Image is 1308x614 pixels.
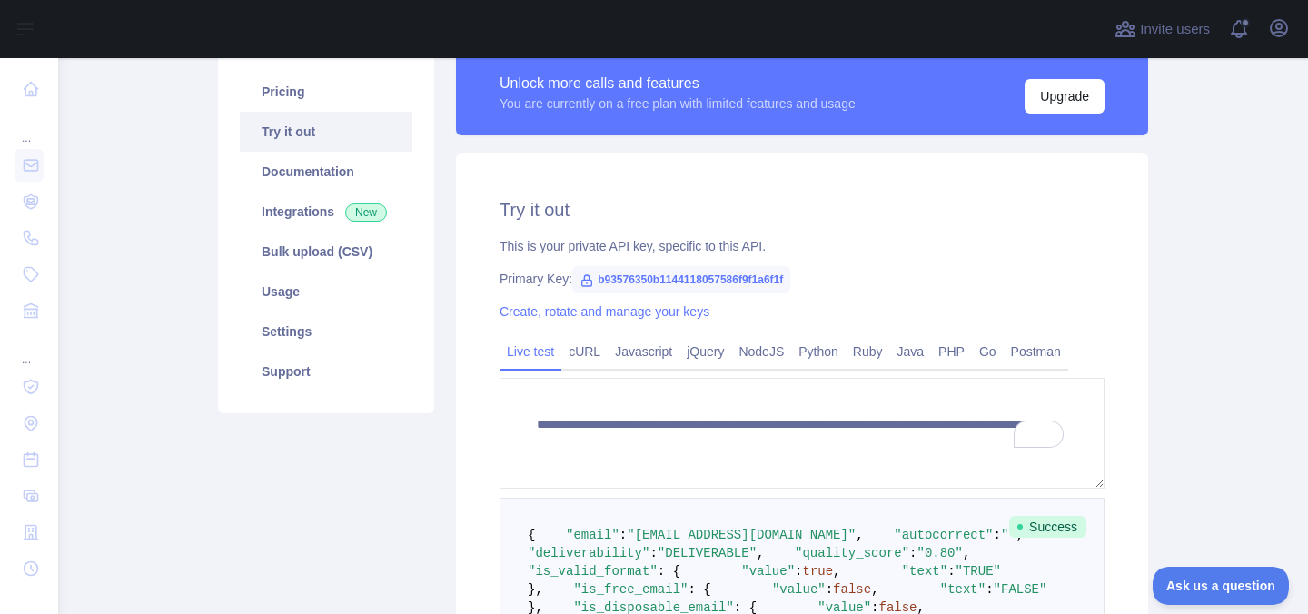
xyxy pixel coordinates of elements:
span: "0.80" [917,546,963,560]
span: , [833,564,840,579]
textarea: To enrich screen reader interactions, please activate Accessibility in Grammarly extension settings [500,378,1105,489]
span: "text" [902,564,947,579]
span: : [986,582,993,597]
span: "is_free_email" [573,582,688,597]
span: "quality_score" [795,546,909,560]
span: , [757,546,764,560]
button: Invite users [1111,15,1214,44]
span: : [826,582,833,597]
span: "value" [772,582,826,597]
a: Documentation [240,152,412,192]
span: "text" [940,582,986,597]
a: Go [972,337,1004,366]
span: }, [528,582,543,597]
div: You are currently on a free plan with limited features and usage [500,94,856,113]
span: { [528,528,535,542]
span: "is_valid_format" [528,564,658,579]
span: : [795,564,802,579]
span: : { [658,564,680,579]
h2: Try it out [500,197,1105,223]
span: "value" [741,564,795,579]
a: cURL [561,337,608,366]
span: : [649,546,657,560]
span: "" [1001,528,1016,542]
a: Live test [500,337,561,366]
a: PHP [931,337,972,366]
span: , [856,528,863,542]
a: Usage [240,272,412,312]
a: jQuery [679,337,731,366]
a: Integrations New [240,192,412,232]
span: "email" [566,528,619,542]
span: true [802,564,833,579]
span: "autocorrect" [894,528,993,542]
div: This is your private API key, specific to this API. [500,237,1105,255]
span: "TRUE" [956,564,1001,579]
span: New [345,203,387,222]
span: "deliverability" [528,546,649,560]
span: "FALSE" [994,582,1047,597]
a: NodeJS [731,337,791,366]
span: : [994,528,1001,542]
span: : [619,528,627,542]
button: Upgrade [1025,79,1105,114]
a: Javascript [608,337,679,366]
a: Pricing [240,72,412,112]
a: Create, rotate and manage your keys [500,304,709,319]
div: ... [15,331,44,367]
span: Success [1009,516,1086,538]
div: ... [15,109,44,145]
div: Unlock more calls and features [500,73,856,94]
span: Invite users [1140,19,1210,40]
a: Bulk upload (CSV) [240,232,412,272]
a: Postman [1004,337,1068,366]
span: , [871,582,878,597]
span: : [909,546,917,560]
a: Ruby [846,337,890,366]
span: b93576350b1144118057586f9f1a6f1f [572,266,790,293]
a: Try it out [240,112,412,152]
span: false [833,582,871,597]
a: Settings [240,312,412,352]
span: "DELIVERABLE" [658,546,757,560]
a: Support [240,352,412,391]
a: Java [890,337,932,366]
span: , [963,546,970,560]
iframe: Toggle Customer Support [1153,567,1290,605]
span: : [947,564,955,579]
span: "[EMAIL_ADDRESS][DOMAIN_NAME]" [627,528,856,542]
span: : { [688,582,710,597]
div: Primary Key: [500,270,1105,288]
a: Python [791,337,846,366]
